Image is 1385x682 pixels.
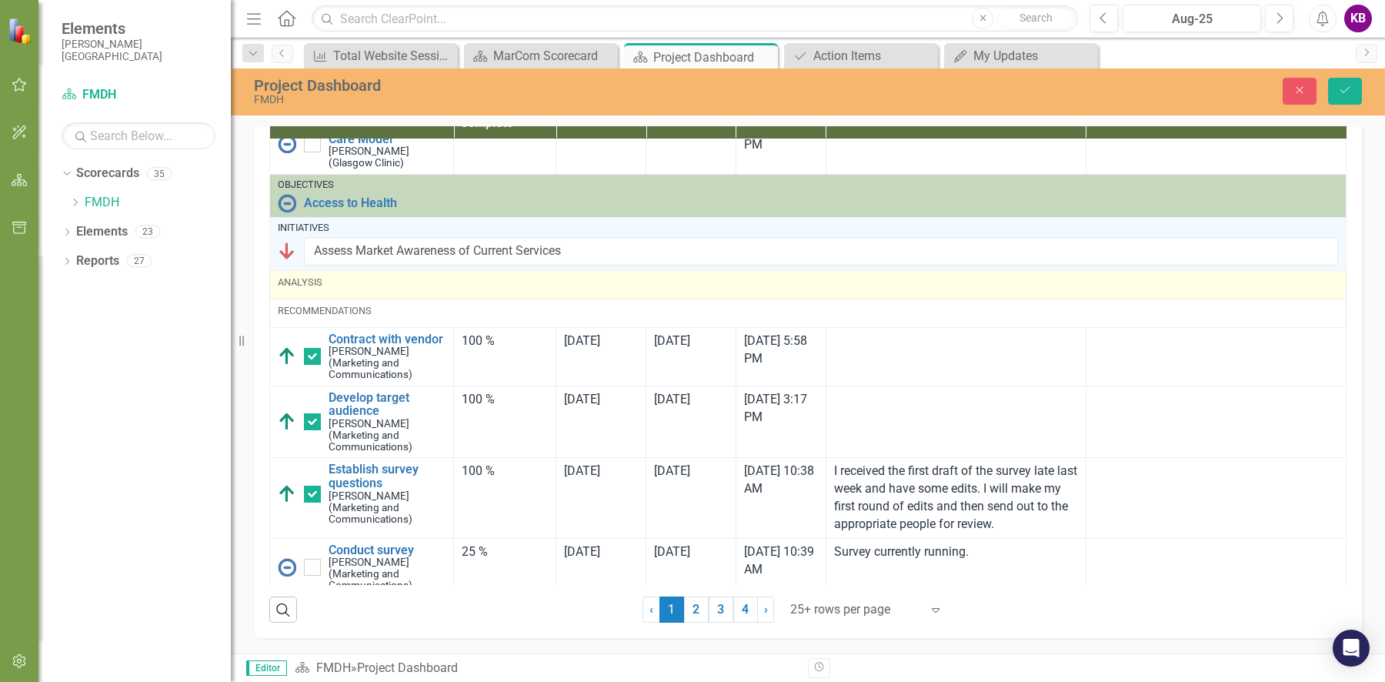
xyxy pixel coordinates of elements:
[744,463,818,498] div: [DATE] 10:38 AM
[468,46,614,65] a: MarCom Scorecard
[76,223,128,241] a: Elements
[278,413,296,431] img: Above Target
[733,597,758,623] a: 4
[1344,5,1372,32] button: KB
[564,463,600,478] span: [DATE]
[462,463,548,480] div: 100 %
[329,418,446,453] small: [PERSON_NAME] (Marketing and Communications)
[357,660,458,675] div: Project Dashboard
[278,242,296,260] img: Below Plan
[312,5,1078,32] input: Search ClearPoint...
[788,46,934,65] a: Action Items
[462,333,548,350] div: 100 %
[834,463,1078,533] p: I received the first draft of the survey late last week and have some edits. I will make my first...
[246,660,287,676] span: Editor
[62,19,215,38] span: Elements
[333,46,454,65] div: Total Website Sessions
[62,122,215,149] input: Search Below...
[659,597,684,623] span: 1
[278,276,1338,289] div: Analysis
[649,602,653,617] span: ‹
[973,46,1094,65] div: My Updates
[1123,5,1261,32] button: Aug-25
[462,391,548,409] div: 100 %
[8,17,35,44] img: ClearPoint Strategy
[278,194,296,212] img: No Information
[85,194,231,212] a: FMDH
[329,333,446,346] a: Contract with vendor
[834,543,1078,564] p: Survey currently running.
[654,463,690,478] span: [DATE]
[564,392,600,406] span: [DATE]
[709,597,733,623] a: 3
[329,391,446,418] a: Develop target audience
[654,544,690,559] span: [DATE]
[278,179,1338,190] div: Objectives
[462,543,548,561] div: 25 %
[329,346,446,380] small: [PERSON_NAME] (Marketing and Communications)
[278,558,296,577] img: No Information
[147,167,172,180] div: 35
[135,226,160,239] div: 23
[76,252,119,270] a: Reports
[329,463,446,490] a: Establish survey questions
[493,46,614,65] div: MarCom Scorecard
[997,8,1074,29] button: Search
[62,38,215,63] small: [PERSON_NAME][GEOGRAPHIC_DATA]
[329,490,446,525] small: [PERSON_NAME] (Marketing and Communications)
[278,304,1338,318] div: Recommendations
[654,333,690,348] span: [DATE]
[278,222,1338,233] div: Initiatives
[127,255,152,268] div: 27
[278,347,296,366] img: Above Target
[744,333,818,368] div: [DATE] 5:58 PM
[62,86,215,104] a: FMDH
[329,557,446,591] small: [PERSON_NAME] (Marketing and Communications)
[564,333,600,348] span: [DATE]
[308,46,454,65] a: Total Website Sessions
[295,660,796,677] div: »
[304,237,1338,266] input: Name
[653,48,774,67] div: Project Dashboard
[1020,12,1053,24] span: Search
[254,94,873,105] div: FMDH
[76,165,139,182] a: Scorecards
[254,77,873,94] div: Project Dashboard
[744,543,818,579] div: [DATE] 10:39 AM
[654,392,690,406] span: [DATE]
[744,391,818,426] div: [DATE] 3:17 PM
[764,602,768,617] span: ›
[329,543,446,557] a: Conduct survey
[564,544,600,559] span: [DATE]
[813,46,934,65] div: Action Items
[316,660,351,675] a: FMDH
[329,145,446,169] small: [PERSON_NAME] (Glasgow Clinic)
[948,46,1094,65] a: My Updates
[1333,630,1370,667] div: Open Intercom Messenger
[278,135,296,153] img: No Information
[684,597,709,623] a: 2
[304,196,1338,210] a: Access to Health
[278,485,296,503] img: Above Target
[1128,10,1256,28] div: Aug-25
